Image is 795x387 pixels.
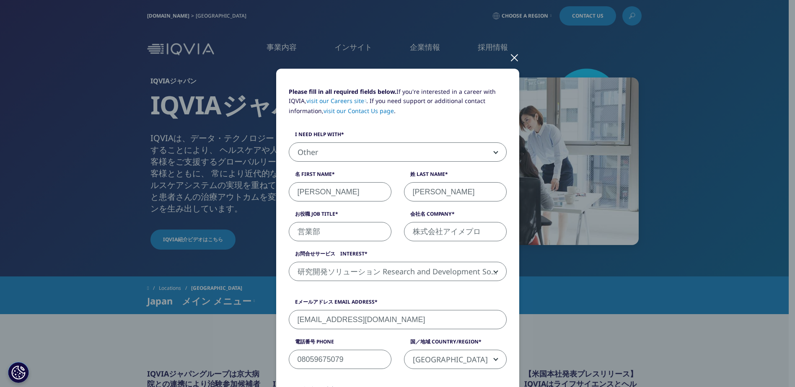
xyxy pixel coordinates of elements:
label: I need help with [289,131,507,142]
span: Other [289,143,506,162]
label: 国／地域 Country/Region [404,338,507,350]
span: 研究開発ソリューション Research and Development Solutions [289,262,506,281]
a: visit our Contact Us page [324,107,394,115]
span: Japan [404,350,507,369]
label: お問合せサービス Interest [289,250,507,262]
label: Eメールアドレス Email Address [289,298,507,310]
label: お役職 Job Title [289,210,391,222]
label: 名 First Name [289,170,391,182]
label: 姓 Last Name [404,170,507,182]
a: visit our Careers site [306,97,367,105]
label: 会社名 Company [404,210,507,222]
button: Cookie 設定 [8,362,29,383]
strong: Please fill in all required fields below. [289,88,396,95]
span: Japan [404,350,506,369]
span: 研究開発ソリューション Research and Development Solutions [289,262,507,281]
p: If you're interested in a career with IQVIA, . If you need support or additional contact informat... [289,87,507,122]
label: 電話番号 Phone [289,338,391,350]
